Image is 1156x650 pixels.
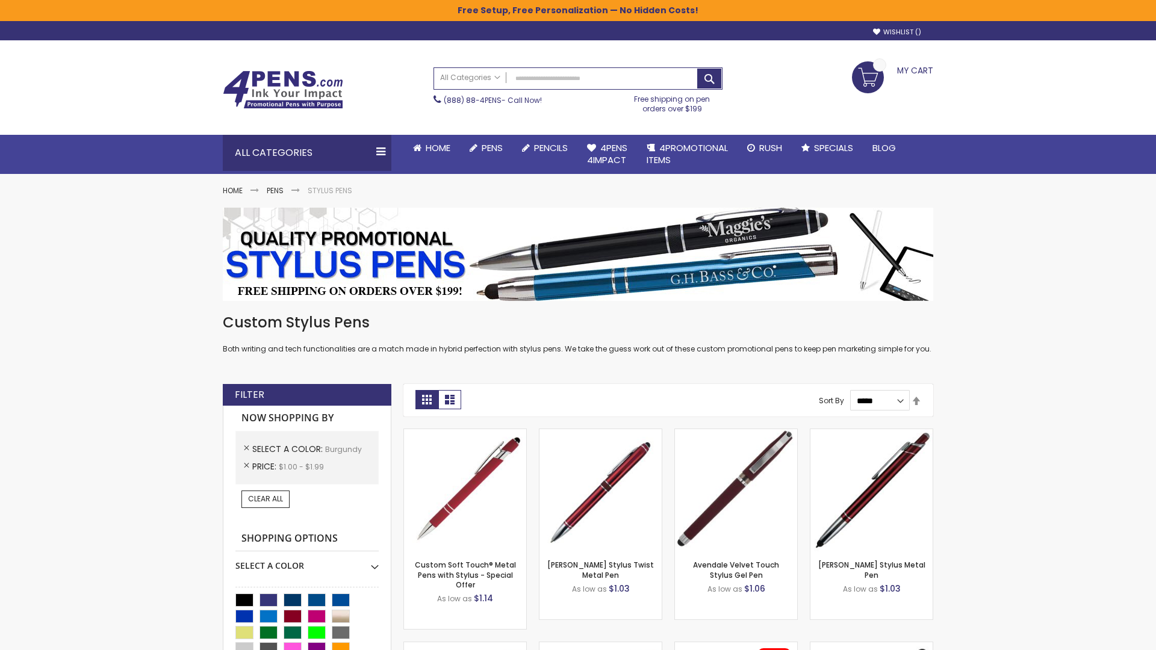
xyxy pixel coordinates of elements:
span: Home [426,141,450,154]
a: Pens [460,135,512,161]
span: Pens [482,141,503,154]
span: 4PROMOTIONAL ITEMS [647,141,728,166]
span: As low as [707,584,742,594]
a: Clear All [241,491,290,507]
div: Free shipping on pen orders over $199 [622,90,723,114]
span: Blog [872,141,896,154]
span: $1.14 [474,592,493,604]
a: Home [403,135,460,161]
span: As low as [572,584,607,594]
span: Specials [814,141,853,154]
span: $1.03 [880,583,901,595]
span: Pencils [534,141,568,154]
a: Avendale Velvet Touch Stylus Gel Pen [693,560,779,580]
div: Select A Color [235,551,379,572]
span: $1.00 - $1.99 [279,462,324,472]
span: As low as [843,584,878,594]
strong: Filter [235,388,264,401]
a: Home [223,185,243,196]
a: Specials [792,135,863,161]
span: All Categories [440,73,500,82]
strong: Shopping Options [235,526,379,552]
a: Colter Stylus Twist Metal Pen-Burgundy [539,429,662,439]
div: All Categories [223,135,391,171]
a: Avendale Velvet Touch Stylus Gel Pen-Burgundy [675,429,797,439]
span: As low as [437,593,472,604]
a: Pencils [512,135,577,161]
a: 4Pens4impact [577,135,637,174]
span: Select A Color [252,443,325,455]
div: Both writing and tech functionalities are a match made in hybrid perfection with stylus pens. We ... [223,313,933,354]
strong: Grid [415,390,438,409]
a: (888) 88-4PENS [444,95,502,105]
span: $1.03 [609,583,630,595]
span: - Call Now! [444,95,542,105]
img: 4Pens Custom Pens and Promotional Products [223,70,343,109]
a: 4PROMOTIONALITEMS [637,135,738,174]
a: Custom Soft Touch® Metal Pens with Stylus - Special Offer [415,560,516,589]
a: [PERSON_NAME] Stylus Twist Metal Pen [547,560,654,580]
a: Rush [738,135,792,161]
img: Colter Stylus Twist Metal Pen-Burgundy [539,429,662,551]
img: Custom Soft Touch® Metal Pens with Stylus-Burgundy [404,429,526,551]
span: 4Pens 4impact [587,141,627,166]
h1: Custom Stylus Pens [223,313,933,332]
span: Price [252,460,279,472]
a: Wishlist [873,28,921,37]
span: Clear All [248,494,283,504]
strong: Now Shopping by [235,406,379,431]
img: Avendale Velvet Touch Stylus Gel Pen-Burgundy [675,429,797,551]
span: $1.06 [744,583,765,595]
span: Burgundy [325,444,362,454]
img: Olson Stylus Metal Pen-Burgundy [810,429,933,551]
a: Blog [863,135,906,161]
strong: Stylus Pens [308,185,352,196]
a: Custom Soft Touch® Metal Pens with Stylus-Burgundy [404,429,526,439]
label: Sort By [819,395,844,406]
a: [PERSON_NAME] Stylus Metal Pen [818,560,925,580]
img: Stylus Pens [223,208,933,301]
span: Rush [759,141,782,154]
a: Pens [267,185,284,196]
a: Olson Stylus Metal Pen-Burgundy [810,429,933,439]
a: All Categories [434,68,506,88]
